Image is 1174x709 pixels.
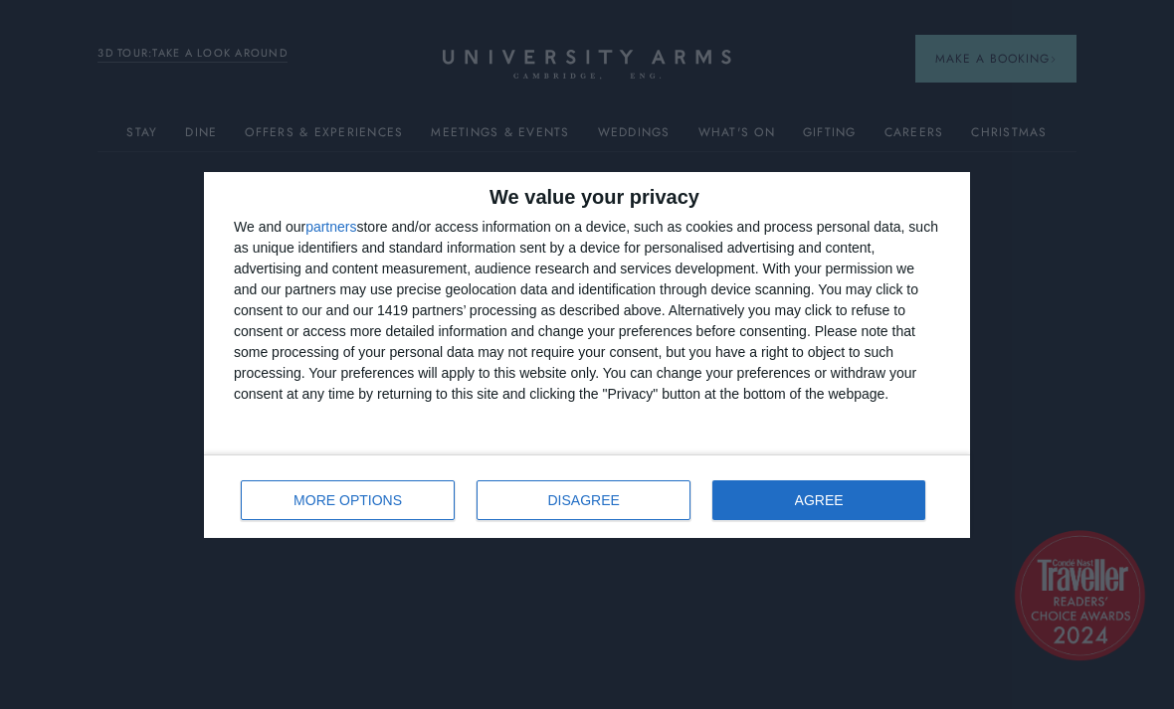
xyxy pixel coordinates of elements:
button: MORE OPTIONS [241,480,455,520]
span: AGREE [795,493,844,507]
div: We and our store and/or access information on a device, such as cookies and process personal data... [234,217,940,405]
button: partners [305,220,356,234]
h2: We value your privacy [234,187,940,207]
button: DISAGREE [477,480,690,520]
span: DISAGREE [548,493,620,507]
button: AGREE [712,480,925,520]
div: qc-cmp2-ui [204,172,970,538]
span: MORE OPTIONS [293,493,402,507]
